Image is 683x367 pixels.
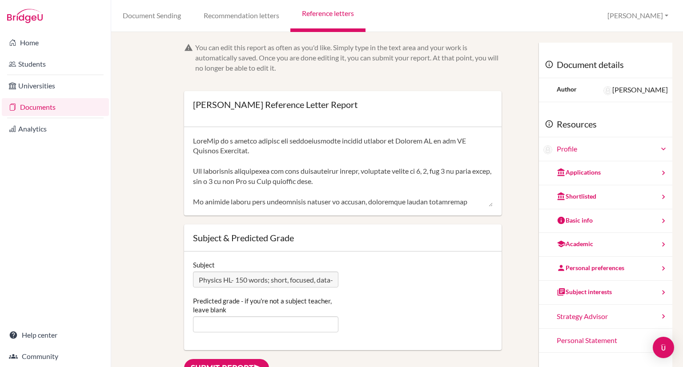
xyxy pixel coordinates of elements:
[543,145,552,154] img: KangMin Kim
[2,347,109,365] a: Community
[539,257,672,281] a: Personal preferences
[539,281,672,305] a: Subject interests
[539,52,672,78] div: Document details
[603,8,672,24] button: [PERSON_NAME]
[653,337,674,358] div: Open Intercom Messenger
[539,209,672,233] a: Basic info
[539,185,672,209] a: Shortlisted
[557,85,577,94] div: Author
[7,9,43,23] img: Bridge-U
[2,34,109,52] a: Home
[2,326,109,344] a: Help center
[557,144,668,154] a: Profile
[193,260,215,269] label: Subject
[2,120,109,138] a: Analytics
[193,136,493,207] textarea: LoreMip do s ametco adipisc eli seddoeiusmodte incidid utlabor et Dolorem AL en adm VE Quisnos Ex...
[557,239,593,248] div: Academic
[603,86,612,95] img: Sara Morgan
[2,98,109,116] a: Documents
[193,296,338,314] label: Predicted grade - if you're not a subject teacher, leave blank
[2,77,109,95] a: Universities
[539,111,672,138] div: Resources
[539,233,672,257] a: Academic
[539,305,672,329] a: Strategy Advisor
[557,216,593,225] div: Basic info
[195,43,502,73] div: You can edit this report as often as you'd like. Simply type in the text area and your work is au...
[557,168,601,177] div: Applications
[193,233,493,242] div: Subject & Predicted Grade
[557,287,612,296] div: Subject interests
[539,161,672,185] a: Applications
[557,263,624,272] div: Personal preferences
[2,55,109,73] a: Students
[193,100,358,109] div: [PERSON_NAME] Reference Letter Report
[603,85,668,95] div: [PERSON_NAME]
[557,192,596,201] div: Shortlisted
[539,329,672,353] a: Personal Statement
